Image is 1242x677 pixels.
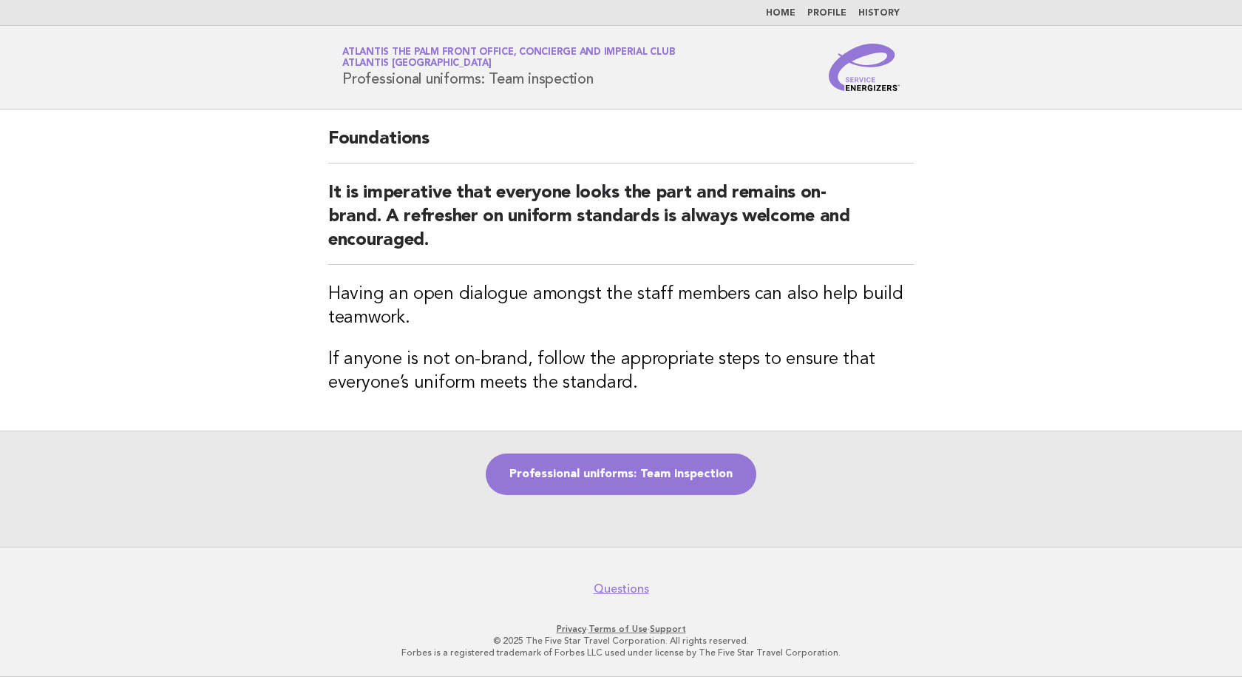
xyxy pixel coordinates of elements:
[169,623,1073,635] p: · ·
[594,582,649,596] a: Questions
[342,59,492,69] span: Atlantis [GEOGRAPHIC_DATA]
[486,454,756,495] a: Professional uniforms: Team inspection
[169,647,1073,659] p: Forbes is a registered trademark of Forbes LLC used under license by The Five Star Travel Corpora...
[328,348,914,395] h3: If anyone is not on-brand, follow the appropriate steps to ensure that everyone’s uniform meets t...
[829,44,900,91] img: Service Energizers
[342,48,675,87] h1: Professional uniforms: Team inspection
[557,624,586,634] a: Privacy
[169,635,1073,647] p: © 2025 The Five Star Travel Corporation. All rights reserved.
[328,283,914,330] h3: Having an open dialogue amongst the staff members can also help build teamwork.
[807,9,846,18] a: Profile
[588,624,648,634] a: Terms of Use
[766,9,795,18] a: Home
[328,181,914,265] h2: It is imperative that everyone looks the part and remains on-brand. A refresher on uniform standa...
[342,47,675,68] a: Atlantis The Palm Front Office, Concierge and Imperial ClubAtlantis [GEOGRAPHIC_DATA]
[858,9,900,18] a: History
[328,127,914,164] h2: Foundations
[650,624,686,634] a: Support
